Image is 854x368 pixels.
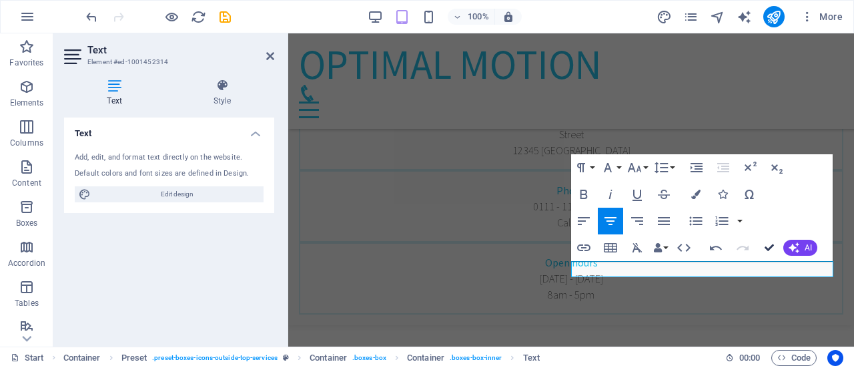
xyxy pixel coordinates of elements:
i: On resize automatically adjust zoom level to fit chosen device. [502,11,514,23]
button: Usercentrics [827,350,843,366]
span: AI [805,244,812,252]
i: AI Writer [737,9,752,25]
button: Data Bindings [651,234,670,261]
button: Insert Table [598,234,623,261]
button: Icons [710,181,735,208]
i: Save (Ctrl+S) [218,9,233,25]
h4: Text [64,118,274,142]
button: Ordered List [735,208,745,234]
button: Line Height [651,154,677,181]
h2: Text [87,44,274,56]
button: Click here to leave preview mode and continue editing [163,9,179,25]
button: Edit design [75,186,264,202]
span: Click to select. Double-click to edit [310,350,347,366]
button: Decrease Indent [711,154,736,181]
button: pages [683,9,699,25]
p: Elements [10,98,44,108]
button: Superscript [737,154,763,181]
p: Favorites [9,57,43,68]
button: design [657,9,673,25]
button: Code [771,350,817,366]
button: Underline (Ctrl+U) [624,181,650,208]
button: Unordered List [683,208,709,234]
button: Colors [683,181,709,208]
h4: Text [64,79,170,107]
h3: Element #ed-1001452314 [87,56,248,68]
i: Design (Ctrl+Alt+Y) [657,9,672,25]
span: Click to select. Double-click to edit [523,350,540,366]
span: Click to select. Double-click to edit [63,350,101,366]
p: Columns [10,138,43,148]
span: Click to select. Double-click to edit [407,350,444,366]
p: Boxes [16,218,38,228]
span: . preset-boxes-icons-outside-top-services [152,350,278,366]
i: Undo: Change text (Ctrl+Z) [84,9,99,25]
div: Add, edit, and format text directly on the website. [75,152,264,164]
h6: 100% [468,9,489,25]
button: Align Justify [651,208,677,234]
i: Publish [766,9,781,25]
button: Subscript [764,154,789,181]
button: text_generator [737,9,753,25]
span: . boxes-box [352,350,386,366]
button: Insert Link [571,234,596,261]
button: publish [763,6,785,27]
button: Italic (Ctrl+I) [598,181,623,208]
button: undo [83,9,99,25]
p: Content [12,178,41,188]
nav: breadcrumb [63,350,540,366]
p: Accordion [8,258,45,268]
button: Align Right [624,208,650,234]
button: 100% [448,9,495,25]
span: Edit design [95,186,260,202]
span: Code [777,350,811,366]
button: Align Left [571,208,596,234]
button: save [217,9,233,25]
button: HTML [671,234,697,261]
button: Ordered List [709,208,735,234]
button: Redo (Ctrl+Shift+Z) [730,234,755,261]
button: Paragraph Format [571,154,596,181]
button: reload [190,9,206,25]
span: More [801,10,843,23]
button: Special Characters [737,181,762,208]
i: Pages (Ctrl+Alt+S) [683,9,699,25]
button: AI [783,240,817,256]
button: Strikethrough [651,181,677,208]
button: Font Family [598,154,623,181]
button: Undo (Ctrl+Z) [703,234,729,261]
span: : [749,353,751,363]
iframe: To enrich screen reader interactions, please activate Accessibility in Grammarly extension settings [288,33,854,347]
h6: Session time [725,350,761,366]
span: Click to select. Double-click to edit [121,350,147,366]
button: Align Center [598,208,623,234]
button: Clear Formatting [624,234,650,261]
p: Tables [15,298,39,309]
h4: Style [170,79,274,107]
div: Default colors and font sizes are defined in Design. [75,168,264,180]
i: This element is a customizable preset [283,354,289,361]
span: 00 00 [739,350,760,366]
button: navigator [710,9,726,25]
button: More [795,6,848,27]
button: Font Size [624,154,650,181]
button: Bold (Ctrl+B) [571,181,596,208]
span: . boxes-box-inner [450,350,502,366]
button: Confirm (Ctrl+⏎) [757,234,782,261]
i: Navigator [710,9,725,25]
a: Click to cancel selection. Double-click to open Pages [11,350,44,366]
button: Increase Indent [684,154,709,181]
